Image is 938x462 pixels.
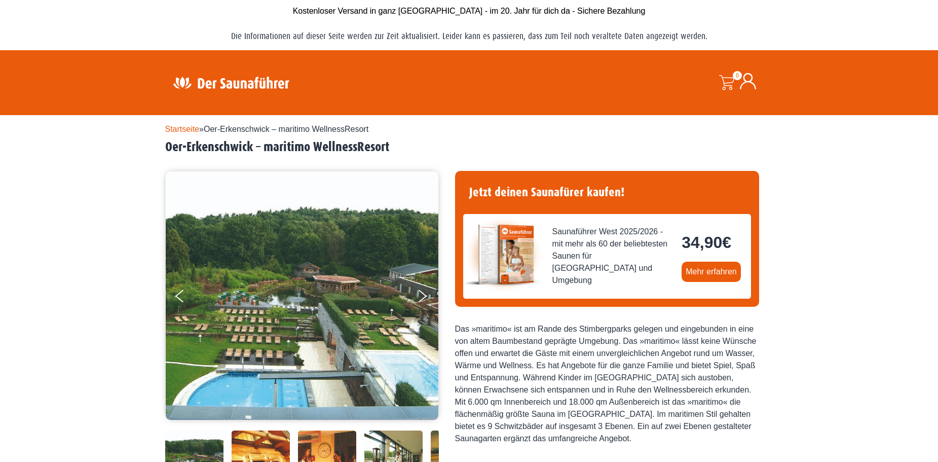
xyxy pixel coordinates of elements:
span: Kostenloser Versand in ganz [GEOGRAPHIC_DATA] - im 20. Jahr für dich da - Sichere Bezahlung [293,7,646,15]
button: Next [417,286,442,311]
h2: Oer-Erkenschwick – maritimo WellnessResort [165,139,773,155]
span: Oer-Erkenschwick – maritimo WellnessResort [204,125,368,133]
div: Das »maritimo« ist am Rande des Stimbergparks gelegen und eingebunden in eine von altem Baumbesta... [455,323,759,445]
p: Die Informationen auf dieser Seite werden zur Zeit aktualisiert. Leider kann es passieren, dass z... [165,27,773,45]
span: » [165,125,369,133]
h4: Jetzt deinen Saunafürer kaufen! [463,179,751,206]
button: Previous [175,286,201,311]
a: Mehr erfahren [682,262,741,282]
a: Startseite [165,125,200,133]
span: Saunaführer West 2025/2026 - mit mehr als 60 der beliebtesten Saunen für [GEOGRAPHIC_DATA] und Um... [552,226,674,287]
img: der-saunafuehrer-2025-west.jpg [463,214,544,295]
bdi: 34,90 [682,233,731,252]
span: € [722,233,731,252]
span: 0 [733,71,742,80]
